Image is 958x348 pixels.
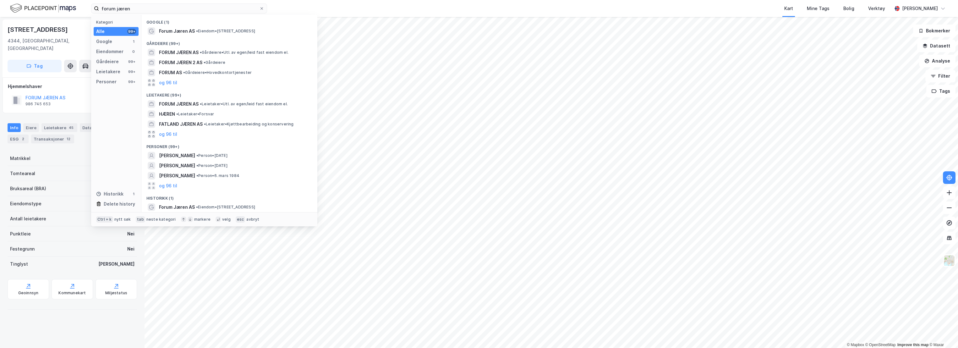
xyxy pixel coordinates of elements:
div: nytt søk [114,217,131,222]
span: FORUM JÆREN AS [159,49,199,56]
span: • [200,102,202,106]
div: Bolig [843,5,854,12]
span: • [176,112,178,116]
span: Eiendom • [STREET_ADDRESS] [196,29,255,34]
img: logo.f888ab2527a4732fd821a326f86c7f29.svg [10,3,76,14]
div: Kommunekart [58,290,86,296]
div: Geoinnsyn [18,290,39,296]
div: Eiendomstype [10,200,41,207]
div: Alle [96,28,105,35]
span: • [196,163,198,168]
div: 4344, [GEOGRAPHIC_DATA], [GEOGRAPHIC_DATA] [8,37,112,52]
a: Mapbox [847,343,864,347]
span: [PERSON_NAME] [159,152,195,159]
div: esc [236,216,245,223]
span: Leietaker • Forsvar [176,112,214,117]
iframe: Chat Widget [927,318,958,348]
div: markere [194,217,211,222]
div: Tomteareal [10,170,35,177]
div: Verktøy [868,5,885,12]
div: Antall leietakere [10,215,46,223]
span: • [196,153,198,158]
div: Nei [127,230,134,238]
span: • [200,50,202,55]
span: FORUM JÆREN 2 AS [159,59,202,66]
div: Miljøstatus [105,290,127,296]
div: Punktleie [10,230,31,238]
button: Tag [8,60,62,72]
div: 0 [131,49,136,54]
span: Person • 6. mars 1984 [196,173,239,178]
button: Datasett [917,40,955,52]
div: Historikk [96,190,123,198]
span: FORUM JÆREN AS [159,100,199,108]
span: Gårdeiere • Hovedkontortjenester [183,70,252,75]
button: Filter [925,70,955,82]
div: Info [8,123,21,132]
div: 45 [68,124,75,131]
img: Z [943,255,955,267]
button: Bokmerker [913,25,955,37]
span: [PERSON_NAME] [159,162,195,169]
button: Analyse [919,55,955,67]
div: tab [136,216,145,223]
div: 986 745 653 [25,102,51,107]
div: Mine Tags [807,5,829,12]
span: HÆREN [159,110,175,118]
span: Gårdeiere [204,60,225,65]
span: • [204,60,205,65]
div: 99+ [127,29,136,34]
span: Leietaker • Kjøttbearbeiding og konservering [204,122,294,127]
div: Nei [127,245,134,253]
div: Delete history [104,200,135,208]
div: Transaksjoner [31,135,74,143]
a: Improve this map [897,343,928,347]
div: Leietakere (99+) [141,88,317,99]
span: • [183,70,185,75]
span: Person • [DATE] [196,163,227,168]
button: og 96 til [159,130,177,138]
span: Eiendom • [STREET_ADDRESS] [196,205,255,210]
div: Ctrl + k [96,216,113,223]
div: Hjemmelshaver [8,83,137,90]
span: Gårdeiere • Utl. av egen/leid fast eiendom el. [200,50,288,55]
div: 1 [131,191,136,196]
div: Festegrunn [10,245,35,253]
div: Gårdeiere (99+) [141,36,317,47]
span: • [196,205,198,209]
div: velg [222,217,231,222]
button: Tags [926,85,955,97]
div: Leietakere [41,123,77,132]
div: Eiendommer [96,48,123,55]
div: 2 [20,136,26,142]
div: [STREET_ADDRESS] [8,25,69,35]
div: 12 [65,136,72,142]
span: • [204,122,206,126]
div: neste kategori [146,217,176,222]
button: og 96 til [159,182,177,190]
div: Kategori [96,20,139,25]
span: • [196,29,198,33]
div: 1 [131,39,136,44]
div: Google (1) [141,15,317,26]
span: • [196,173,198,178]
span: FORUM AS [159,69,182,76]
div: [PERSON_NAME] [98,260,134,268]
div: 99+ [127,69,136,74]
div: 99+ [127,79,136,84]
div: Matrikkel [10,155,30,162]
div: Kontrollprogram for chat [927,318,958,348]
div: Google [96,38,112,45]
div: Kart [784,5,793,12]
div: Gårdeiere [96,58,119,65]
div: avbryt [246,217,259,222]
a: OpenStreetMap [865,343,896,347]
div: Historikk (1) [141,191,317,202]
button: og 96 til [159,79,177,86]
span: Leietaker • Utl. av egen/leid fast eiendom el. [200,102,288,107]
div: Leietakere [96,68,120,75]
div: [PERSON_NAME] [902,5,938,12]
div: Personer (99+) [141,139,317,151]
div: Datasett [80,123,111,132]
div: Tinglyst [10,260,28,268]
